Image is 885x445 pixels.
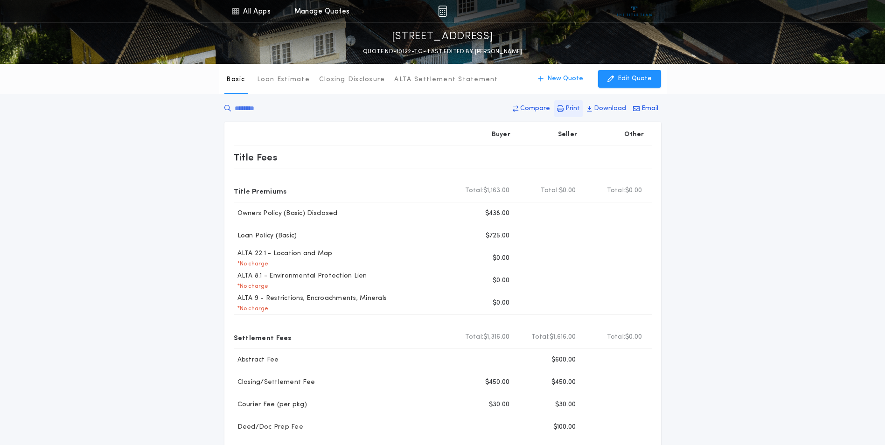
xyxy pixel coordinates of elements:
p: * No charge [234,305,269,313]
span: $1,316.00 [483,333,509,342]
p: $100.00 [553,423,576,432]
p: $450.00 [485,378,510,387]
p: Courier Fee (per pkg) [234,400,307,410]
p: Loan Estimate [257,75,310,84]
p: Other [624,130,644,139]
p: $0.00 [493,276,509,285]
p: ALTA 8.1 - Environmental Protection Lien [234,271,367,281]
p: Compare [520,104,550,113]
b: Total: [607,186,626,195]
p: Closing/Settlement Fee [234,378,315,387]
p: $30.00 [555,400,576,410]
img: vs-icon [617,7,652,16]
p: ALTA 9 - Restrictions, Encroachments, Minerals [234,294,387,303]
p: Email [641,104,658,113]
b: Total: [465,186,484,195]
p: Abstract Fee [234,355,279,365]
p: $0.00 [493,254,509,263]
p: Buyer [492,130,510,139]
button: Compare [510,100,553,117]
p: Download [594,104,626,113]
p: Title Premiums [234,183,287,198]
p: Print [565,104,580,113]
button: New Quote [529,70,592,88]
p: Basic [226,75,245,84]
p: Closing Disclosure [319,75,385,84]
img: img [438,6,447,17]
p: $600.00 [551,355,576,365]
b: Total: [465,333,484,342]
button: Email [630,100,661,117]
b: Total: [607,333,626,342]
b: Total: [541,186,559,195]
p: Owners Policy (Basic) Disclosed [234,209,338,218]
p: $438.00 [485,209,510,218]
p: ALTA Settlement Statement [394,75,498,84]
span: $1,616.00 [550,333,576,342]
span: $0.00 [625,186,642,195]
b: Total: [531,333,550,342]
p: Settlement Fees [234,330,292,345]
p: * No charge [234,260,269,268]
p: $725.00 [486,231,510,241]
button: Print [554,100,583,117]
span: $0.00 [559,186,576,195]
span: $1,163.00 [483,186,509,195]
p: * No charge [234,283,269,290]
p: $450.00 [551,378,576,387]
p: $0.00 [493,299,509,308]
p: New Quote [547,74,583,83]
p: Seller [558,130,578,139]
p: Deed/Doc Prep Fee [234,423,303,432]
span: $0.00 [625,333,642,342]
p: ALTA 22.1 - Location and Map [234,249,333,258]
p: $30.00 [489,400,510,410]
p: [STREET_ADDRESS] [392,29,494,44]
button: Edit Quote [598,70,661,88]
p: QUOTE ND-10122-TC - LAST EDITED BY [PERSON_NAME] [363,47,522,56]
p: Loan Policy (Basic) [234,231,297,241]
p: Title Fees [234,150,278,165]
p: Edit Quote [618,74,652,83]
button: Download [584,100,629,117]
